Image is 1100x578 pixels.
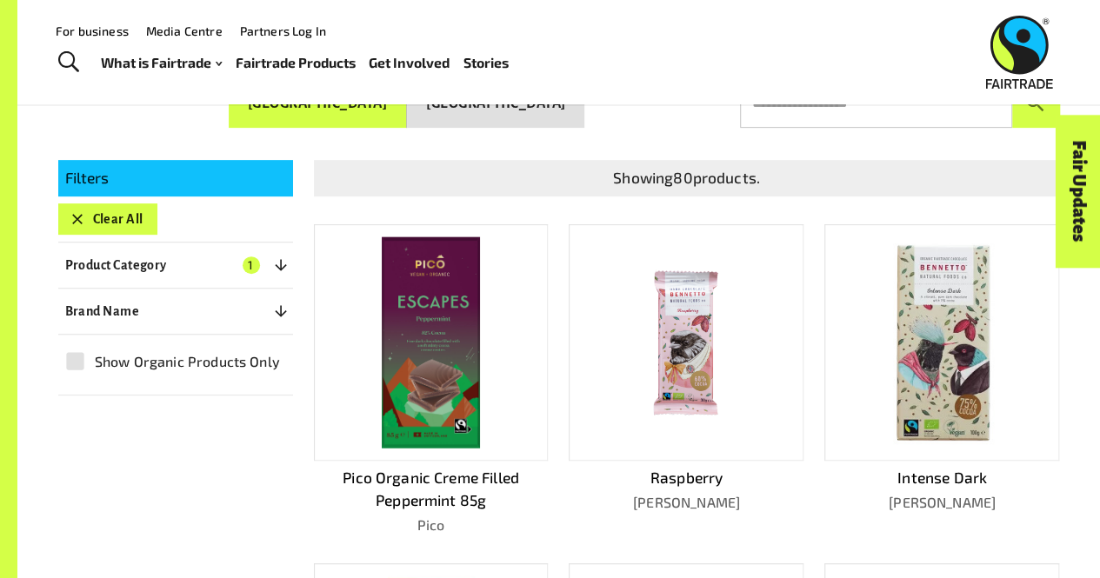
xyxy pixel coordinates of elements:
button: Brand Name [58,296,293,327]
p: Product Category [65,255,167,276]
a: What is Fairtrade [101,50,222,75]
p: Pico [314,515,549,535]
span: Show Organic Products Only [95,351,280,372]
button: Product Category [58,249,293,281]
p: Intense Dark [824,467,1059,489]
p: [PERSON_NAME] [569,492,803,513]
a: Stories [463,50,509,75]
a: Media Centre [146,23,223,38]
a: Fairtrade Products [235,50,355,75]
p: Brand Name [65,301,140,322]
img: Fairtrade Australia New Zealand logo [986,16,1053,89]
span: 1 [243,256,260,274]
a: Toggle Search [47,41,90,84]
p: [PERSON_NAME] [824,492,1059,513]
button: Clear All [58,203,157,235]
a: Raspberry[PERSON_NAME] [569,224,803,535]
p: Showing 80 products. [321,167,1053,189]
p: Filters [65,167,286,189]
a: Partners Log In [240,23,326,38]
p: Pico Organic Creme Filled Peppermint 85g [314,467,549,512]
a: For business [56,23,129,38]
a: Pico Organic Creme Filled Peppermint 85gPico [314,224,549,535]
a: Intense Dark[PERSON_NAME] [824,224,1059,535]
a: Get Involved [369,50,450,75]
p: Raspberry [569,467,803,489]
